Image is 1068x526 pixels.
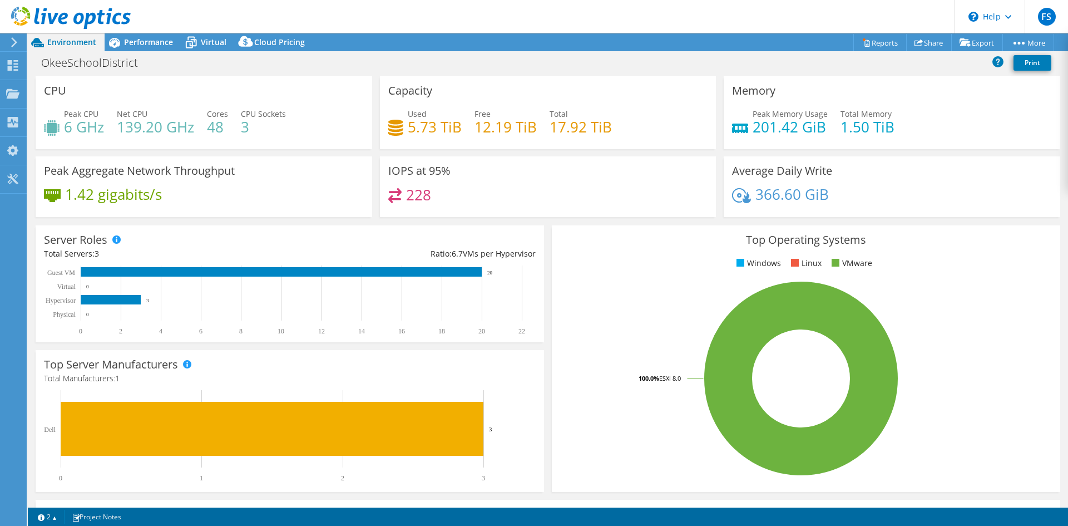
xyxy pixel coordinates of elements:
span: 3 [95,248,99,259]
h4: 3 [241,121,286,133]
a: Share [906,34,952,51]
text: 12 [318,327,325,335]
text: 0 [86,312,89,317]
div: Ratio: VMs per Hypervisor [290,248,536,260]
span: Performance [124,37,173,47]
h3: Server Roles [44,234,107,246]
h1: OkeeSchoolDistrict [36,57,155,69]
h4: 17.92 TiB [550,121,612,133]
h4: 48 [207,121,228,133]
h4: Total Manufacturers: [44,372,536,385]
h4: 201.42 GiB [753,121,828,133]
h3: Capacity [388,85,432,97]
h4: 1.50 TiB [840,121,894,133]
a: Print [1013,55,1051,71]
text: 20 [478,327,485,335]
tspan: 100.0% [639,374,659,382]
span: Virtual [201,37,226,47]
text: Hypervisor [46,297,76,304]
span: FS [1038,8,1056,26]
h3: Memory [732,85,775,97]
h3: Top Operating Systems [560,234,1052,246]
span: 6.7 [452,248,463,259]
text: 8 [239,327,243,335]
span: Used [408,109,427,119]
h4: 5.73 TiB [408,121,462,133]
h4: 228 [406,189,431,201]
span: Environment [47,37,96,47]
li: Linux [788,257,822,269]
h3: Average Daily Write [732,165,832,177]
text: 20 [487,270,493,276]
text: 2 [341,474,344,482]
span: CPU Sockets [241,109,286,119]
span: Free [474,109,491,119]
li: Windows [734,257,781,269]
a: Export [951,34,1003,51]
text: 0 [59,474,62,482]
h4: 1.42 gigabits/s [65,188,162,200]
a: More [1002,34,1054,51]
h3: CPU [44,85,66,97]
span: Total [550,109,568,119]
text: 14 [358,327,365,335]
text: 4 [159,327,162,335]
text: Dell [44,426,56,434]
text: 18 [438,327,445,335]
svg: \n [968,12,978,22]
h3: Top Server Manufacturers [44,358,178,371]
text: 10 [278,327,284,335]
span: Peak CPU [64,109,98,119]
text: 3 [482,474,485,482]
a: 2 [30,510,65,524]
a: Reports [853,34,907,51]
text: 3 [489,426,492,432]
div: Total Servers: [44,248,290,260]
span: Total Memory [840,109,892,119]
h4: 366.60 GiB [755,188,829,200]
h3: IOPS at 95% [388,165,451,177]
text: 0 [86,284,89,289]
text: 16 [398,327,405,335]
h4: 12.19 TiB [474,121,537,133]
span: Cloud Pricing [254,37,305,47]
h4: 6 GHz [64,121,104,133]
span: 1 [115,373,120,384]
tspan: ESXi 8.0 [659,374,681,382]
text: 22 [518,327,525,335]
text: 2 [119,327,122,335]
li: VMware [829,257,872,269]
span: Peak Memory Usage [753,109,828,119]
text: 1 [200,474,203,482]
text: Physical [53,311,76,318]
h3: Peak Aggregate Network Throughput [44,165,235,177]
span: Cores [207,109,228,119]
span: Net CPU [117,109,147,119]
text: Guest VM [47,269,75,277]
text: 0 [79,327,82,335]
text: 6 [199,327,202,335]
text: 3 [146,298,149,303]
a: Project Notes [64,510,129,524]
text: Virtual [57,283,76,291]
h4: 139.20 GHz [117,121,194,133]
